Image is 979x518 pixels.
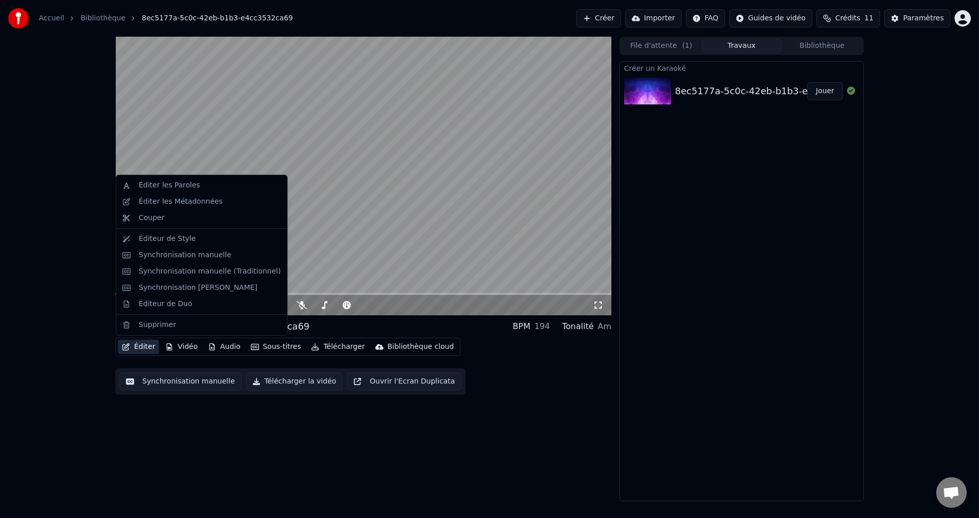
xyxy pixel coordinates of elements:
div: Paramètres [903,13,944,23]
div: Éditer les Paroles [139,180,200,190]
div: Synchronisation manuelle (Traditionnel) [139,266,281,277]
button: Télécharger [307,340,369,354]
button: Crédits11 [816,9,880,28]
button: Télécharger la vidéo [246,372,343,391]
button: Bibliothèque [782,39,862,53]
div: Éditer les Métadonnées [139,197,223,207]
div: Supprimer [139,320,176,330]
div: Éditeur de Duo [139,299,192,309]
button: Sous-titres [247,340,305,354]
span: Crédits [835,13,860,23]
div: 194 [534,320,550,333]
span: ( 1 ) [682,41,692,51]
div: Synchronisation [PERSON_NAME] [139,283,257,293]
nav: breadcrumb [39,13,293,23]
button: Importer [625,9,682,28]
div: 8ec5177a-5c0c-42eb-b1b3-e4cc3532ca69 [675,84,869,98]
button: Créer [576,9,621,28]
button: Paramètres [884,9,950,28]
button: Vidéo [161,340,201,354]
div: Éditeur de Style [139,234,196,244]
div: Bibliothèque cloud [388,342,454,352]
div: Ouvrir le chat [936,477,967,508]
a: Accueil [39,13,64,23]
button: Audio [204,340,245,354]
button: Jouer [807,82,843,100]
button: Ouvrir l'Ecran Duplicata [347,372,461,391]
div: Synchronisation manuelle [139,250,231,260]
button: Guides de vidéo [729,9,812,28]
img: youka [8,8,29,29]
button: File d'attente [621,39,702,53]
button: Synchronisation manuelle [119,372,242,391]
span: 8ec5177a-5c0c-42eb-b1b3-e4cc3532ca69 [142,13,293,23]
div: Créer un Karaoké [620,62,863,74]
div: Couper [139,213,164,223]
div: BPM [513,320,530,333]
button: Travaux [702,39,782,53]
div: Tonalité [562,320,594,333]
a: Bibliothèque [81,13,125,23]
button: Éditer [118,340,159,354]
div: Am [598,320,611,333]
button: FAQ [686,9,725,28]
span: 11 [864,13,873,23]
div: 8ec5177a-5c0c-42eb-b1b3-e4cc3532ca69 [115,319,310,334]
